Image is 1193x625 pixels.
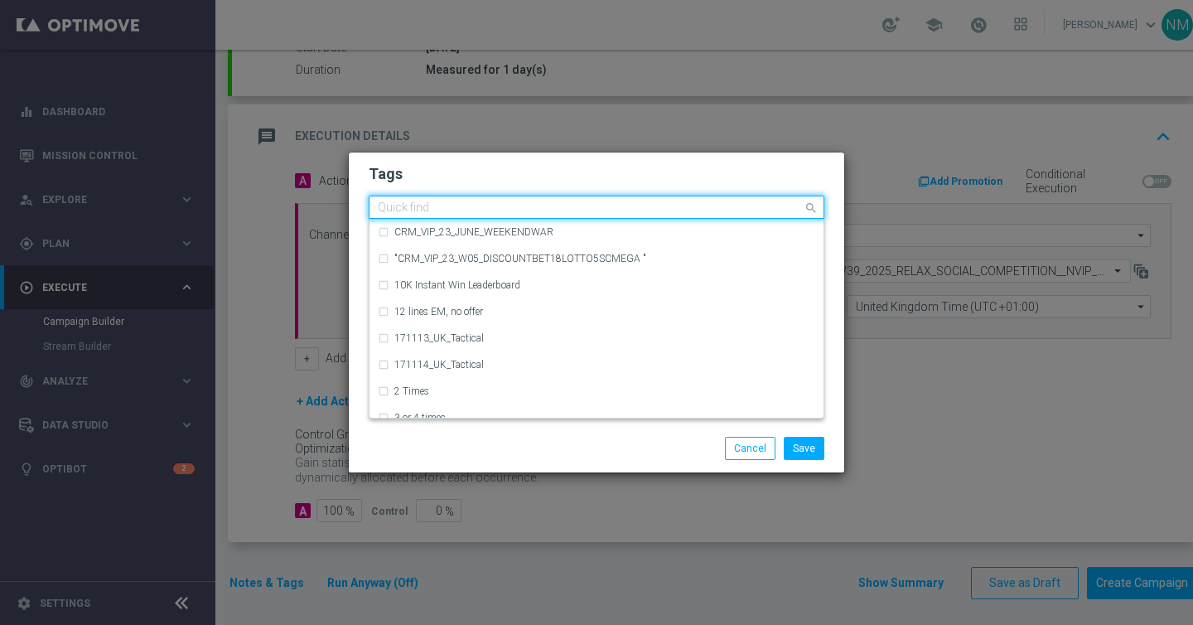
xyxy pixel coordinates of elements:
[369,164,824,184] h2: Tags
[378,245,815,272] div: "CRM_VIP_23_W05_DISCOUNTBET18LOTTO5SCMEGA "
[394,413,446,423] label: 3 or 4 times
[394,333,484,343] label: 171113_UK_Tactical
[394,280,520,290] label: 10K Instant Win Leaderboard
[378,298,815,325] div: 12 lines EM, no offer
[725,437,775,460] button: Cancel
[394,254,646,264] label: "CRM_VIP_23_W05_DISCOUNTBET18LOTTO5SCMEGA "
[394,360,484,370] label: 171114_UK_Tactical
[394,386,429,396] label: 2 Times
[394,307,483,317] label: 12 lines EM, no offer
[378,378,815,405] div: 2 Times
[369,219,824,419] ng-dropdown-panel: Options list
[378,351,815,378] div: 171114_UK_Tactical
[394,227,553,237] label: CRM_VIP_23_JUNE_WEEKENDWAR
[378,325,815,351] div: 171113_UK_Tactical
[378,219,815,245] div: CRM_VIP_23_JUNE_WEEKENDWAR
[784,437,824,460] button: Save
[378,405,815,431] div: 3 or 4 times
[378,272,815,298] div: 10K Instant Win Leaderboard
